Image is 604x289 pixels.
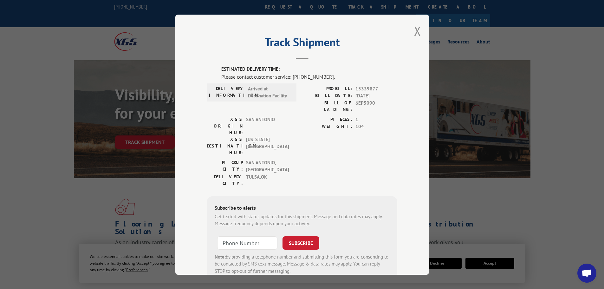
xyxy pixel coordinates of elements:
label: WEIGHT: [302,123,352,130]
label: PICKUP CITY: [207,159,243,173]
span: 6EP5090 [355,99,397,113]
span: 15339877 [355,85,397,92]
label: XGS DESTINATION HUB: [207,136,243,156]
span: [DATE] [355,92,397,100]
label: PIECES: [302,116,352,123]
label: DELIVERY INFORMATION: [209,85,245,99]
input: Phone Number [217,236,277,249]
span: Arrived at Destination Facility [248,85,291,99]
label: PROBILL: [302,85,352,92]
strong: Note: [215,253,226,259]
div: by providing a telephone number and submitting this form you are consenting to be contacted by SM... [215,253,390,275]
button: Close modal [414,23,421,39]
div: Please contact customer service: [PHONE_NUMBER]. [221,73,397,80]
span: TULSA , OK [246,173,289,187]
label: BILL OF LADING: [302,99,352,113]
label: ESTIMATED DELIVERY TIME: [221,66,397,73]
span: SAN ANTONIO [246,116,289,136]
div: Subscribe to alerts [215,204,390,213]
span: [US_STATE][GEOGRAPHIC_DATA] [246,136,289,156]
label: DELIVERY CITY: [207,173,243,187]
div: Get texted with status updates for this shipment. Message and data rates may apply. Message frequ... [215,213,390,227]
label: XGS ORIGIN HUB: [207,116,243,136]
span: 1 [355,116,397,123]
span: 104 [355,123,397,130]
button: SUBSCRIBE [283,236,319,249]
h2: Track Shipment [207,38,397,50]
div: Open chat [577,264,596,283]
span: SAN ANTONIO , [GEOGRAPHIC_DATA] [246,159,289,173]
label: BILL DATE: [302,92,352,100]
